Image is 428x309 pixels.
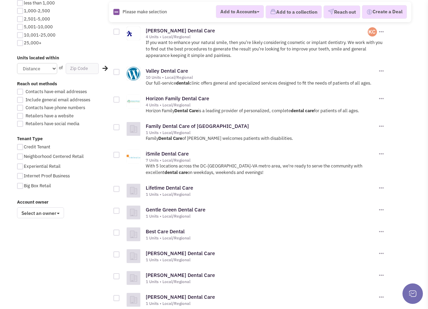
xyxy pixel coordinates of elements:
span: 2,501-5,000 [24,16,50,22]
img: VectorPaper_Plane.png [328,9,334,15]
img: Rectangle.png [113,9,120,15]
div: 10 Units • Local/Regional [146,75,377,80]
span: of [59,65,63,71]
span: Credit Tenant [24,144,50,150]
span: 1,000-2,500 [24,8,50,14]
label: Reach out methods [17,81,109,87]
a: [PERSON_NAME] Dental Care [146,250,215,256]
b: dental [291,108,304,114]
span: Please make selection [123,9,167,14]
span: 10,001-25,000 [24,32,56,38]
span: Select an owner [17,207,64,218]
input: Zip Code [66,63,99,74]
a: Horizon Family Dental Care [146,95,209,102]
a: Gentle Green Dental Care [146,206,205,213]
p: Horizon Family is a leading provider of personalized, complete for patients of all ages. [146,108,385,114]
button: Add to a collection [266,5,322,18]
p: Family of [PERSON_NAME] welcomes patients with disabilities. [146,135,385,142]
p: With 5 locations across the DC-[GEOGRAPHIC_DATA]-VA metro area, we're ready to serve the communit... [146,163,385,176]
button: Create a Deal [362,5,407,19]
div: 1 Units • Local/Regional [146,130,377,135]
img: qKx59EgZ6USXHM60LJvzXw.png [368,27,377,36]
a: [PERSON_NAME] Dental Care [146,294,215,300]
p: Our full-service clinic offers general and specialized services designed to fit the needs of pati... [146,80,385,87]
a: Valley Dental Care [146,68,188,74]
b: Dental [174,108,188,114]
label: Tenant Type [17,136,109,142]
div: 1 Units • Local/Regional [146,301,377,306]
b: care [179,170,188,175]
span: Include general email addresses [26,97,90,103]
p: If you want to enhance your natural smile, then you’re likely considering cosmetic or implant den... [146,40,385,59]
div: 7 Units • Local/Regional [146,158,377,163]
span: Contacts have phone numbers [26,105,85,111]
span: 5,001-10,000 [24,24,53,30]
div: 1 Units • Local/Regional [146,257,377,263]
a: Best Care Dental [146,228,185,235]
div: 1 Units • Local/Regional [146,235,377,241]
span: Internet Proof Business [24,173,70,179]
div: 4 Units • Local/Regional [146,102,377,108]
b: dental [164,170,178,175]
div: 4 Units • Local/Regional [146,34,368,40]
b: Dental [158,135,172,141]
div: Search Nearby [98,64,107,73]
a: Lifetime Dental Care [146,185,193,191]
b: Care [173,135,182,141]
label: Units located within [17,55,109,61]
a: [PERSON_NAME] Dental Care [146,27,215,34]
b: dental [176,80,189,86]
b: Care [189,108,198,114]
img: icon-collection-lavender.png [270,9,276,15]
button: Add to Accounts [216,5,264,18]
div: 1 Units • Local/Regional [146,214,377,219]
div: 1 Units • Local/Regional [146,192,377,197]
a: iSmile Dental Care [146,150,189,157]
button: Reach out [323,5,360,18]
b: care [305,108,314,114]
span: Retailers have social media [26,121,79,127]
span: Retailers have a website [26,113,74,119]
div: 1 Units • Local/Regional [146,279,377,284]
a: Family Dental Care of [GEOGRAPHIC_DATA] [146,123,249,129]
img: Deal-Dollar.png [366,8,372,16]
span: 25,000+ [24,40,42,46]
label: Account owner [17,199,109,206]
span: Experiential Retail [24,163,61,169]
span: Big Box Retail [24,183,51,189]
a: [PERSON_NAME] Dental Care [146,272,215,278]
span: Contacts have email addresses [26,89,87,94]
span: Neighborhood Centered Retail [24,153,84,159]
